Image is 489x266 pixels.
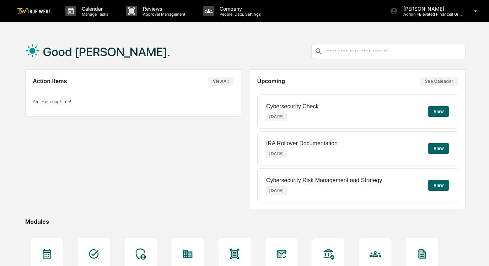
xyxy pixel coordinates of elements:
[208,77,233,86] button: View All
[76,12,112,17] p: Manage Tasks
[25,218,465,225] div: Modules
[33,99,233,104] p: You're all caught up!
[420,77,458,86] button: See Calendar
[266,140,338,147] p: IRA Rollover Documentation
[398,6,464,12] p: [PERSON_NAME]
[428,143,449,154] button: View
[137,6,189,12] p: Reviews
[266,177,382,184] p: Cybersecurity Risk Management and Strategy
[266,113,287,121] p: [DATE]
[76,6,112,12] p: Calendar
[428,106,449,117] button: View
[33,78,67,85] h2: Action Items
[214,6,264,12] p: Company
[398,12,464,17] p: Admin • Elevated Financial Group
[266,150,287,158] p: [DATE]
[266,186,287,195] p: [DATE]
[137,12,189,17] p: Approval Management
[428,180,449,191] button: View
[214,12,264,17] p: People, Data, Settings
[266,103,319,110] p: Cybersecurity Check
[466,243,485,262] iframe: Open customer support
[17,8,51,15] img: logo
[257,78,285,85] h2: Upcoming
[43,45,170,59] h1: Good [PERSON_NAME].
